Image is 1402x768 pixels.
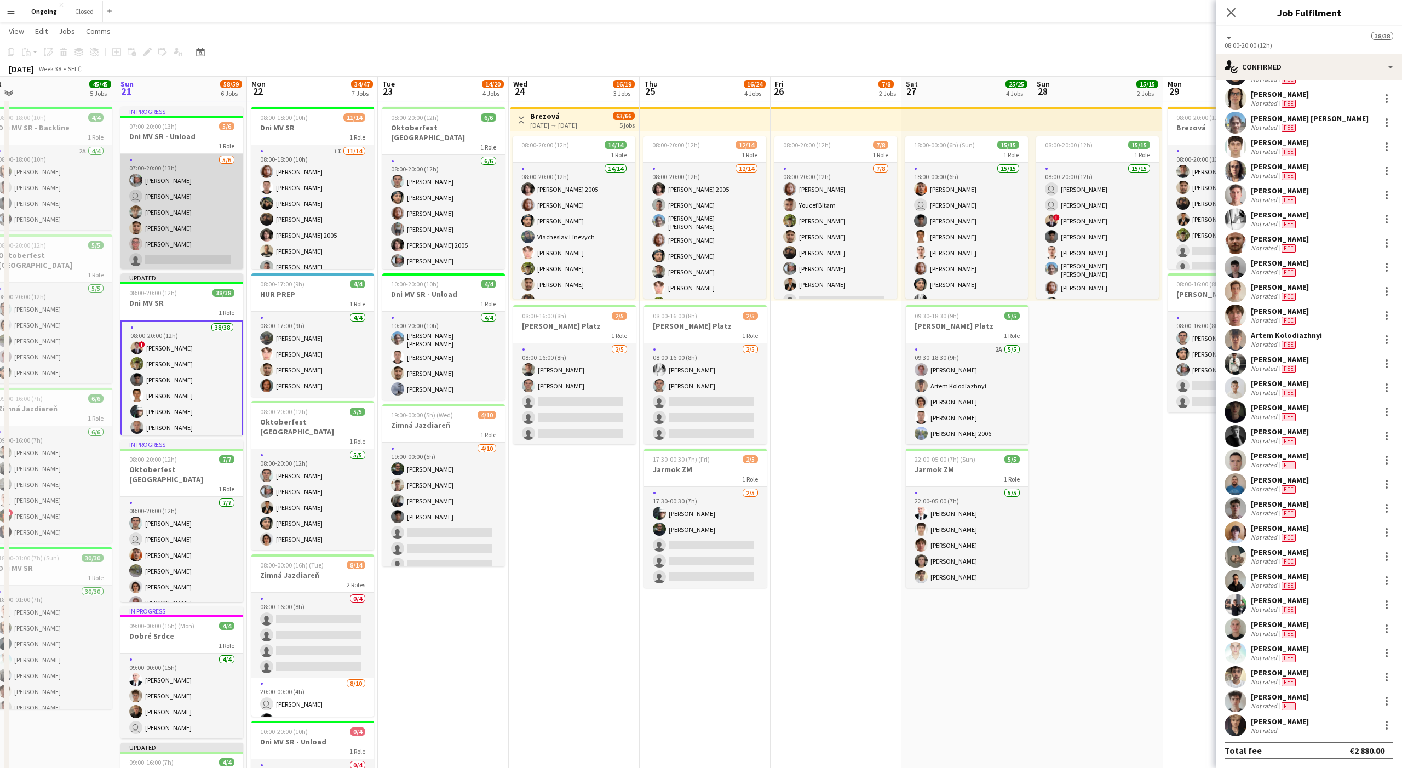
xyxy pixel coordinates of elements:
[219,641,234,650] span: 1 Role
[350,408,365,416] span: 5/5
[129,455,177,463] span: 08:00-20:00 (12h)
[349,437,365,445] span: 1 Role
[1279,147,1298,156] div: Crew has different fees then in role
[1168,289,1290,299] h3: [PERSON_NAME] Inn ZA
[120,273,243,435] app-job-card: Updated08:00-20:00 (12h)38/38Dni MV SR1 Role38/3808:00-20:00 (12h)![PERSON_NAME][PERSON_NAME][PER...
[391,411,453,419] span: 19:00-00:00 (5h) (Wed)
[1279,702,1298,710] div: Crew has different fees then in role
[1279,244,1298,253] div: Crew has different fees then in role
[1251,292,1279,301] div: Not rated
[219,308,234,317] span: 1 Role
[1279,364,1298,373] div: Crew has different fees then in role
[742,151,757,159] span: 1 Role
[9,26,24,36] span: View
[1251,340,1279,349] div: Not rated
[1045,141,1093,149] span: 08:00-20:00 (12h)
[31,24,52,38] a: Edit
[478,411,496,419] span: 4/10
[251,593,374,678] app-card-role: 0/408:00-16:00 (8h)
[906,465,1028,474] h3: Jarmok ZM
[251,449,374,550] app-card-role: 5/508:00-20:00 (12h)[PERSON_NAME][PERSON_NAME][PERSON_NAME][PERSON_NAME][PERSON_NAME]
[613,89,634,98] div: 3 Jobs
[1251,654,1279,662] div: Not rated
[1279,437,1298,445] div: Crew has different fees then in role
[382,312,505,400] app-card-role: 4/410:00-20:00 (10h)[PERSON_NAME] [PERSON_NAME][PERSON_NAME][PERSON_NAME][PERSON_NAME]
[382,273,505,400] app-job-card: 10:00-20:00 (10h)4/4Dni MV SR - Unload1 Role4/410:00-20:00 (10h)[PERSON_NAME] [PERSON_NAME][PERSO...
[872,151,888,159] span: 1 Role
[481,113,496,122] span: 6/6
[906,305,1028,444] app-job-card: 09:30-18:30 (9h)5/5[PERSON_NAME] Platz1 Role2A5/509:30-18:30 (9h)[PERSON_NAME]Artem Kolodiazhnyi[...
[250,85,266,98] span: 22
[120,440,243,602] app-job-card: In progress08:00-20:00 (12h)7/7Oktoberfest [GEOGRAPHIC_DATA]1 Role7/708:00-20:00 (12h)[PERSON_NAM...
[513,163,635,422] app-card-role: 14/1408:00-20:00 (12h)[PERSON_NAME] 2005[PERSON_NAME][PERSON_NAME]Viacheslav Linevych[PERSON_NAME...
[744,89,765,98] div: 4 Jobs
[1004,455,1020,463] span: 5/5
[260,408,308,416] span: 08:00-20:00 (12h)
[1168,107,1290,269] div: 08:00-20:00 (12h)5/12Brezová1 Role5/1208:00-20:00 (12h)[PERSON_NAME][PERSON_NAME][PERSON_NAME][PE...
[915,312,959,320] span: 09:30-18:30 (9h)
[904,85,918,98] span: 27
[653,455,710,463] span: 17:30-00:30 (7h) (Fri)
[736,141,757,149] span: 12/14
[260,561,324,569] span: 08:00-00:00 (16h) (Tue)
[644,321,767,331] h3: [PERSON_NAME] Platz
[643,136,766,299] app-job-card: 08:00-20:00 (12h)12/141 Role12/1408:00-20:00 (12h)[PERSON_NAME] 2005[PERSON_NAME][PERSON_NAME] [P...
[251,554,374,717] div: 08:00-00:00 (16h) (Tue)8/14Zimná Jazdiareň2 Roles0/408:00-16:00 (8h) 8/1020:00-00:00 (4h) [PERSON...
[1216,5,1402,20] h3: Job Fulfilment
[54,24,79,38] a: Jobs
[997,141,1019,149] span: 15/15
[350,280,365,288] span: 4/4
[120,465,243,484] h3: Oktoberfest [GEOGRAPHIC_DATA]
[59,26,75,36] span: Jobs
[382,289,505,299] h3: Dni MV SR - Unload
[1168,273,1290,412] app-job-card: 08:00-16:00 (8h)3/5[PERSON_NAME] Inn ZA1 Role3/508:00-16:00 (8h)[PERSON_NAME][PERSON_NAME][PERSON...
[521,141,569,149] span: 08:00-20:00 (12h)
[612,312,627,320] span: 2/5
[349,300,365,308] span: 1 Role
[382,107,505,269] app-job-card: 08:00-20:00 (12h)6/6Oktoberfest [GEOGRAPHIC_DATA]1 Role6/608:00-20:00 (12h)[PERSON_NAME][PERSON_N...
[644,465,767,474] h3: Jarmok ZM
[120,440,243,449] div: In progress
[251,107,374,269] app-job-card: 08:00-18:00 (10h)11/14Dni MV SR1 Role1I11/1408:00-18:00 (10h)[PERSON_NAME][PERSON_NAME][PERSON_NA...
[120,606,243,738] div: In progress09:00-00:00 (15h) (Mon)4/4Dobré Srdce1 Role4/409:00-00:00 (15h)[PERSON_NAME][PERSON_NA...
[1279,412,1298,421] div: Crew has different fees then in role
[482,80,504,88] span: 14/20
[120,79,134,89] span: Sun
[260,113,308,122] span: 08:00-18:00 (10h)
[644,449,767,588] div: 17:30-00:30 (7h) (Fri)2/5Jarmok ZM1 Role2/517:30-00:30 (7h)[PERSON_NAME][PERSON_NAME]
[878,80,894,88] span: 7/8
[1279,292,1298,301] div: Crew has different fees then in role
[513,321,636,331] h3: [PERSON_NAME] Platz
[774,136,897,299] div: 08:00-20:00 (12h)7/81 Role7/808:00-20:00 (12h)[PERSON_NAME]Youcef Bitam[PERSON_NAME][PERSON_NAME]...
[219,122,234,130] span: 5/6
[1251,557,1279,566] div: Not rated
[382,155,505,272] app-card-role: 6/608:00-20:00 (12h)[PERSON_NAME][PERSON_NAME][PERSON_NAME][PERSON_NAME][PERSON_NAME] 2005[PERSON...
[1176,113,1224,122] span: 08:00-20:00 (12h)
[744,80,766,88] span: 16/24
[1251,412,1279,421] div: Not rated
[1251,485,1279,494] div: Not rated
[1279,220,1298,228] div: Crew has different fees then in role
[1279,196,1298,204] div: Crew has different fees then in role
[1004,475,1020,483] span: 1 Role
[742,475,758,483] span: 1 Role
[1251,123,1279,132] div: Not rated
[22,1,66,22] button: Ongoing
[611,151,627,159] span: 1 Role
[1251,437,1279,445] div: Not rated
[1279,388,1298,397] div: Crew has different fees then in role
[251,312,374,397] app-card-role: 4/408:00-17:00 (9h)[PERSON_NAME][PERSON_NAME][PERSON_NAME][PERSON_NAME]
[1251,99,1279,108] div: Not rated
[1005,80,1027,88] span: 25/25
[1279,629,1298,638] div: Crew has different fees then in role
[513,136,635,299] div: 08:00-20:00 (12h)14/141 Role14/1408:00-20:00 (12h)[PERSON_NAME] 2005[PERSON_NAME][PERSON_NAME]Via...
[251,570,374,580] h3: Zimná Jazdiareň
[522,312,566,320] span: 08:00-16:00 (8h)
[219,142,234,150] span: 1 Role
[212,289,234,297] span: 38/38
